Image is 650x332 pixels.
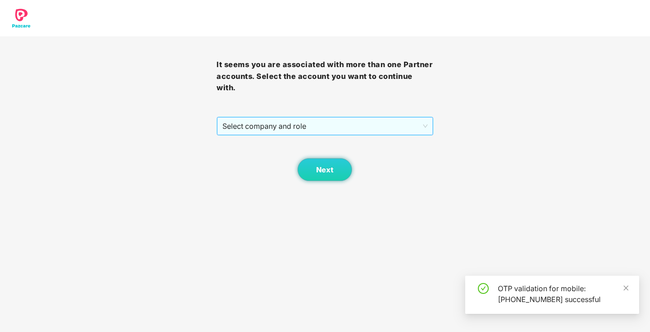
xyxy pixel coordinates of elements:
div: OTP validation for mobile: [PHONE_NUMBER] successful [498,283,628,305]
button: Next [298,158,352,181]
h3: It seems you are associated with more than one Partner accounts. Select the account you want to c... [217,59,433,94]
span: close [623,285,629,291]
span: Select company and role [222,117,427,135]
span: check-circle [478,283,489,294]
span: Next [316,166,333,174]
